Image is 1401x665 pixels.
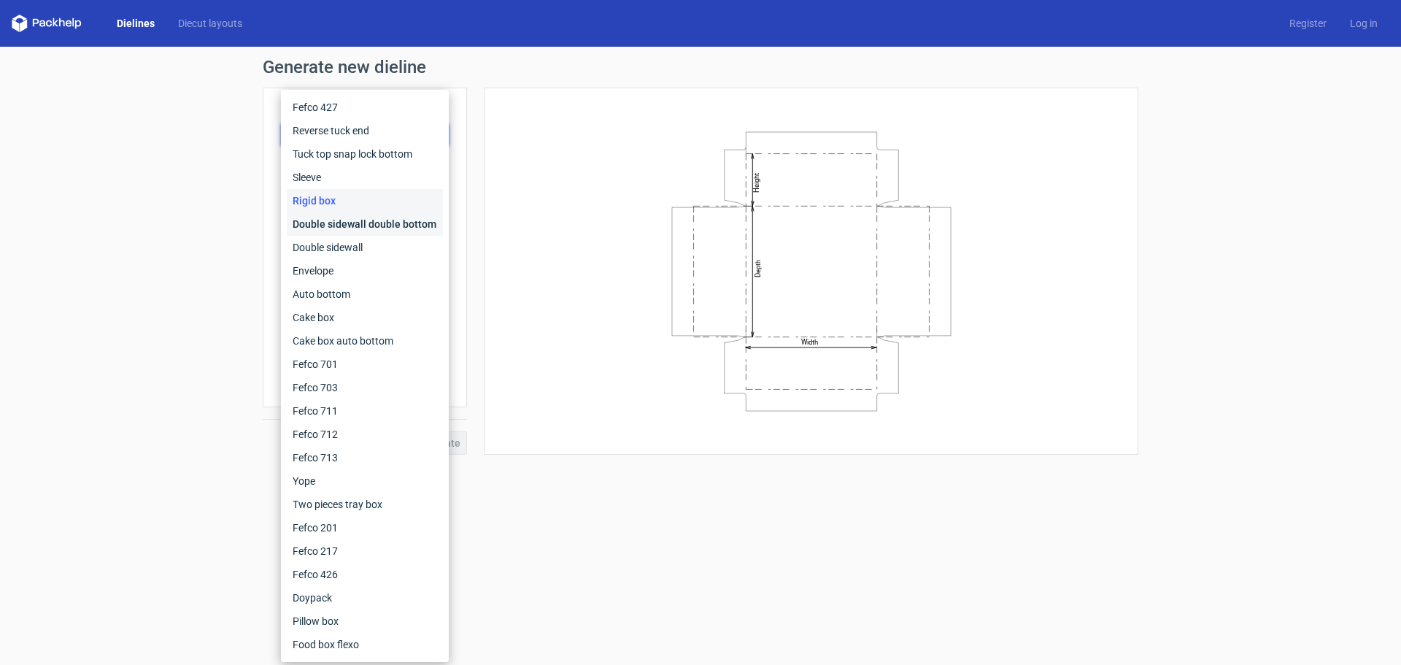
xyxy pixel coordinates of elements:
[287,539,443,563] div: Fefco 217
[287,423,443,446] div: Fefco 712
[287,633,443,656] div: Food box flexo
[287,282,443,306] div: Auto bottom
[287,166,443,189] div: Sleeve
[287,306,443,329] div: Cake box
[287,142,443,166] div: Tuck top snap lock bottom
[754,259,762,277] text: Depth
[287,119,443,142] div: Reverse tuck end
[287,586,443,610] div: Doypack
[287,329,443,353] div: Cake box auto bottom
[287,563,443,586] div: Fefco 426
[287,469,443,493] div: Yope
[1278,16,1338,31] a: Register
[287,212,443,236] div: Double sidewall double bottom
[166,16,254,31] a: Diecut layouts
[287,96,443,119] div: Fefco 427
[287,493,443,516] div: Two pieces tray box
[801,338,818,346] text: Width
[287,399,443,423] div: Fefco 711
[287,189,443,212] div: Rigid box
[263,58,1138,76] h1: Generate new dieline
[287,376,443,399] div: Fefco 703
[105,16,166,31] a: Dielines
[1338,16,1389,31] a: Log in
[287,353,443,376] div: Fefco 701
[287,516,443,539] div: Fefco 201
[287,236,443,259] div: Double sidewall
[752,172,760,192] text: Height
[287,259,443,282] div: Envelope
[287,610,443,633] div: Pillow box
[287,446,443,469] div: Fefco 713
